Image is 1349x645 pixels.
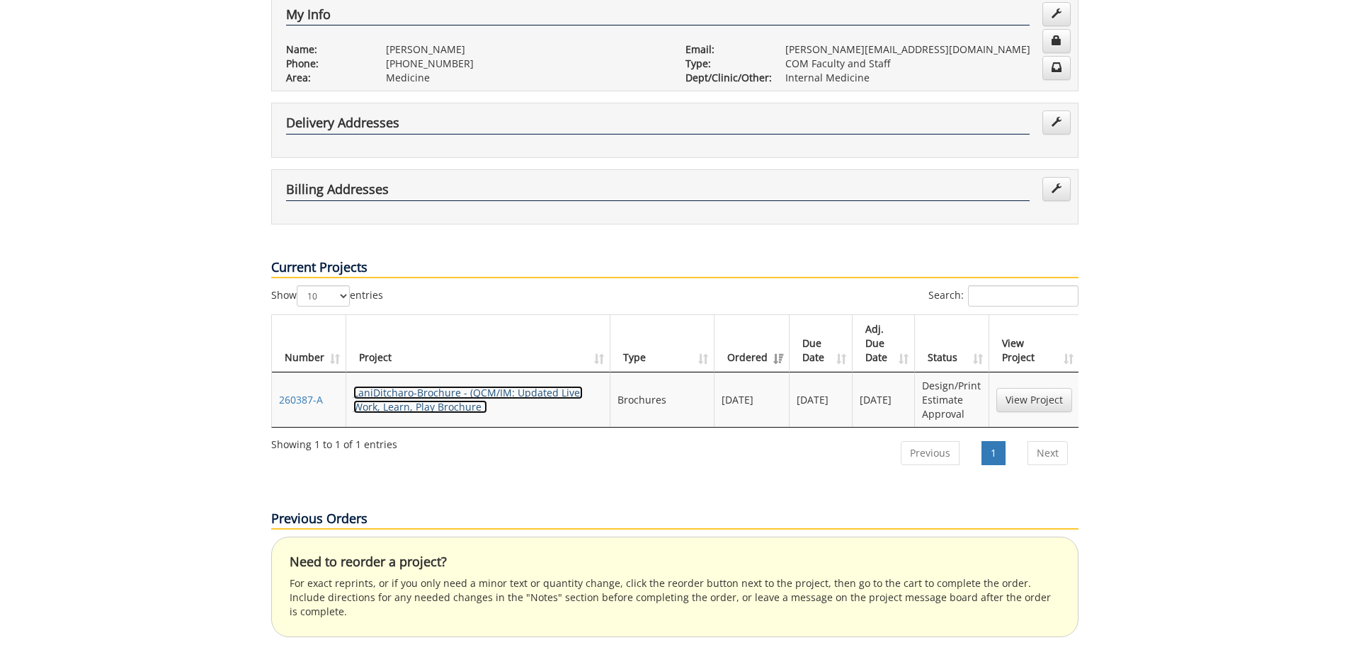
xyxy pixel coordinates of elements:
th: Type: activate to sort column ascending [610,315,715,372]
label: Search: [928,285,1078,307]
select: Showentries [297,285,350,307]
h4: Delivery Addresses [286,116,1030,135]
p: [PHONE_NUMBER] [386,57,664,71]
td: [DATE] [790,372,853,427]
a: LaniDitcharo-Brochure - (QCM/IM: Updated Live, Work, Learn, Play Brochure ) [353,386,583,413]
a: Previous [901,441,960,465]
a: Edit Info [1042,2,1071,26]
a: Change Communication Preferences [1042,56,1071,80]
a: Edit Addresses [1042,177,1071,201]
th: Project: activate to sort column ascending [346,315,611,372]
th: Status: activate to sort column ascending [915,315,989,372]
input: Search: [968,285,1078,307]
p: [PERSON_NAME] [386,42,664,57]
p: Phone: [286,57,365,71]
td: Brochures [610,372,715,427]
p: Dept/Clinic/Other: [685,71,764,85]
a: View Project [996,388,1072,412]
label: Show entries [271,285,383,307]
a: 1 [981,441,1006,465]
a: 260387-A [279,393,323,406]
th: Ordered: activate to sort column ascending [715,315,790,372]
td: [DATE] [715,372,790,427]
a: Edit Addresses [1042,110,1071,135]
p: COM Faculty and Staff [785,57,1064,71]
th: Adj. Due Date: activate to sort column ascending [853,315,916,372]
div: Showing 1 to 1 of 1 entries [271,432,397,452]
p: Medicine [386,71,664,85]
p: [PERSON_NAME][EMAIL_ADDRESS][DOMAIN_NAME] [785,42,1064,57]
td: Design/Print Estimate Approval [915,372,989,427]
a: Change Password [1042,29,1071,53]
p: Name: [286,42,365,57]
h4: Billing Addresses [286,183,1030,201]
a: Next [1028,441,1068,465]
th: Number: activate to sort column ascending [272,315,346,372]
th: View Project: activate to sort column ascending [989,315,1079,372]
td: [DATE] [853,372,916,427]
th: Due Date: activate to sort column ascending [790,315,853,372]
p: For exact reprints, or if you only need a minor text or quantity change, click the reorder button... [290,576,1060,619]
p: Type: [685,57,764,71]
p: Previous Orders [271,510,1078,530]
p: Area: [286,71,365,85]
h4: My Info [286,8,1030,26]
p: Email: [685,42,764,57]
h4: Need to reorder a project? [290,555,1060,569]
p: Current Projects [271,258,1078,278]
p: Internal Medicine [785,71,1064,85]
